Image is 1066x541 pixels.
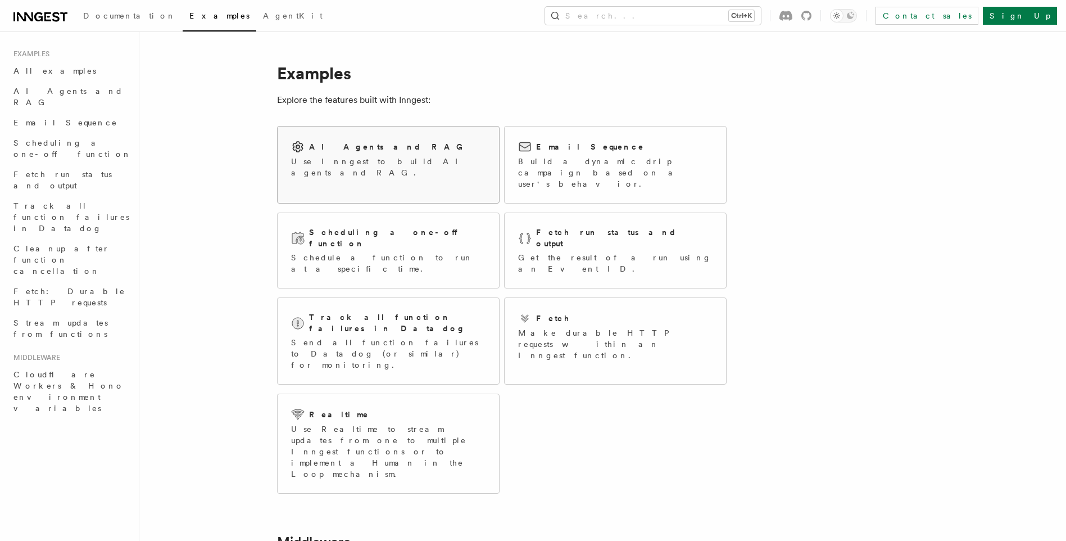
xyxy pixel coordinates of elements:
[277,63,727,83] h1: Examples
[518,252,713,274] p: Get the result of a run using an Event ID.
[9,61,132,81] a: All examples
[9,313,132,344] a: Stream updates from functions
[291,252,486,274] p: Schedule a function to run at a specific time.
[9,238,132,281] a: Cleanup after function cancellation
[504,297,727,385] a: FetchMake durable HTTP requests within an Inngest function.
[9,133,132,164] a: Scheduling a one-off function
[13,87,123,107] span: AI Agents and RAG
[13,244,110,276] span: Cleanup after function cancellation
[518,327,713,361] p: Make durable HTTP requests within an Inngest function.
[13,66,96,75] span: All examples
[309,141,469,152] h2: AI Agents and RAG
[13,138,131,159] span: Scheduling a one-off function
[309,409,369,420] h2: Realtime
[9,364,132,418] a: Cloudflare Workers & Hono environment variables
[189,11,250,20] span: Examples
[13,170,112,190] span: Fetch run status and output
[291,337,486,371] p: Send all function failures to Datadog (or similar) for monitoring.
[13,287,125,307] span: Fetch: Durable HTTP requests
[536,227,713,249] h2: Fetch run status and output
[983,7,1057,25] a: Sign Up
[277,213,500,288] a: Scheduling a one-off functionSchedule a function to run at a specific time.
[83,11,176,20] span: Documentation
[277,126,500,204] a: AI Agents and RAGUse Inngest to build AI agents and RAG.
[545,7,761,25] button: Search...Ctrl+K
[830,9,857,22] button: Toggle dark mode
[518,156,713,190] p: Build a dynamic drip campaign based on a user's behavior.
[291,423,486,480] p: Use Realtime to stream updates from one to multiple Inngest functions or to implement a Human in ...
[309,312,486,334] h2: Track all function failures in Datadog
[9,281,132,313] a: Fetch: Durable HTTP requests
[76,3,183,30] a: Documentation
[9,112,132,133] a: Email Sequence
[13,118,117,127] span: Email Sequence
[277,297,500,385] a: Track all function failures in DatadogSend all function failures to Datadog (or similar) for moni...
[256,3,329,30] a: AgentKit
[9,196,132,238] a: Track all function failures in Datadog
[9,164,132,196] a: Fetch run status and output
[9,353,60,362] span: Middleware
[291,156,486,178] p: Use Inngest to build AI agents and RAG.
[13,370,124,413] span: Cloudflare Workers & Hono environment variables
[504,213,727,288] a: Fetch run status and outputGet the result of a run using an Event ID.
[729,10,754,21] kbd: Ctrl+K
[263,11,323,20] span: AgentKit
[504,126,727,204] a: Email SequenceBuild a dynamic drip campaign based on a user's behavior.
[277,394,500,494] a: RealtimeUse Realtime to stream updates from one to multiple Inngest functions or to implement a H...
[277,92,727,108] p: Explore the features built with Inngest:
[183,3,256,31] a: Examples
[9,81,132,112] a: AI Agents and RAG
[536,141,645,152] h2: Email Sequence
[13,201,129,233] span: Track all function failures in Datadog
[9,49,49,58] span: Examples
[309,227,486,249] h2: Scheduling a one-off function
[536,313,570,324] h2: Fetch
[13,318,108,339] span: Stream updates from functions
[876,7,978,25] a: Contact sales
